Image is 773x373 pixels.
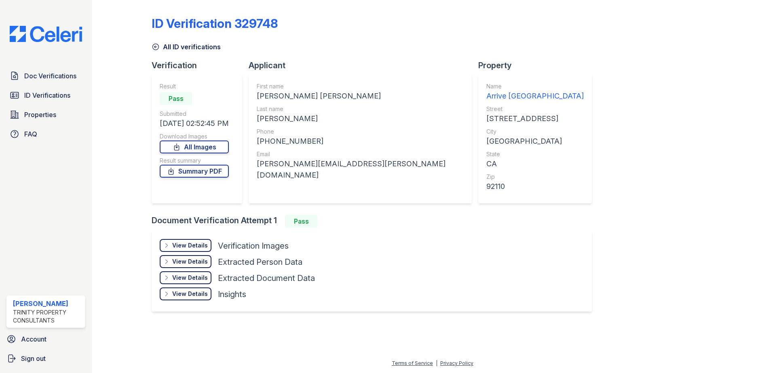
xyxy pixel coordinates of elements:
[486,136,584,147] div: [GEOGRAPHIC_DATA]
[257,158,464,181] div: [PERSON_NAME][EMAIL_ADDRESS][PERSON_NAME][DOMAIN_NAME]
[152,60,249,71] div: Verification
[3,26,89,42] img: CE_Logo_Blue-a8612792a0a2168367f1c8372b55b34899dd931a85d93a1a3d3e32e68fde9ad4.png
[478,60,598,71] div: Property
[160,92,192,105] div: Pass
[24,71,76,81] span: Doc Verifications
[486,113,584,124] div: [STREET_ADDRESS]
[486,105,584,113] div: Street
[172,258,208,266] div: View Details
[486,82,584,90] div: Name
[172,241,208,249] div: View Details
[392,360,433,366] a: Terms of Service
[13,299,82,308] div: [PERSON_NAME]
[152,42,221,52] a: All ID verifications
[218,240,289,251] div: Verification Images
[6,87,85,103] a: ID Verifications
[218,272,315,284] div: Extracted Document Data
[24,129,37,139] span: FAQ
[257,105,464,113] div: Last name
[160,132,229,140] div: Download Images
[160,165,229,178] a: Summary PDF
[486,82,584,102] a: Name Arrive [GEOGRAPHIC_DATA]
[257,136,464,147] div: [PHONE_NUMBER]
[486,158,584,170] div: CA
[257,150,464,158] div: Email
[3,331,89,347] a: Account
[152,215,598,228] div: Document Verification Attempt 1
[486,128,584,136] div: City
[285,215,317,228] div: Pass
[218,289,246,300] div: Insights
[13,308,82,325] div: Trinity Property Consultants
[257,90,464,102] div: [PERSON_NAME] [PERSON_NAME]
[172,290,208,298] div: View Details
[257,82,464,90] div: First name
[486,173,584,181] div: Zip
[249,60,478,71] div: Applicant
[486,181,584,192] div: 92110
[486,90,584,102] div: Arrive [GEOGRAPHIC_DATA]
[3,350,89,367] a: Sign out
[440,360,473,366] a: Privacy Policy
[6,68,85,84] a: Doc Verifications
[6,126,85,142] a: FAQ
[160,140,229,153] a: All Images
[21,354,46,363] span: Sign out
[218,256,302,268] div: Extracted Person Data
[486,150,584,158] div: State
[160,118,229,129] div: [DATE] 02:52:45 PM
[160,82,229,90] div: Result
[160,110,229,118] div: Submitted
[436,360,437,366] div: |
[257,128,464,136] div: Phone
[160,157,229,165] div: Result summary
[24,90,70,100] span: ID Verifications
[172,274,208,282] div: View Details
[152,16,278,31] div: ID Verification 329748
[6,107,85,123] a: Properties
[21,334,46,344] span: Account
[257,113,464,124] div: [PERSON_NAME]
[24,110,56,119] span: Properties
